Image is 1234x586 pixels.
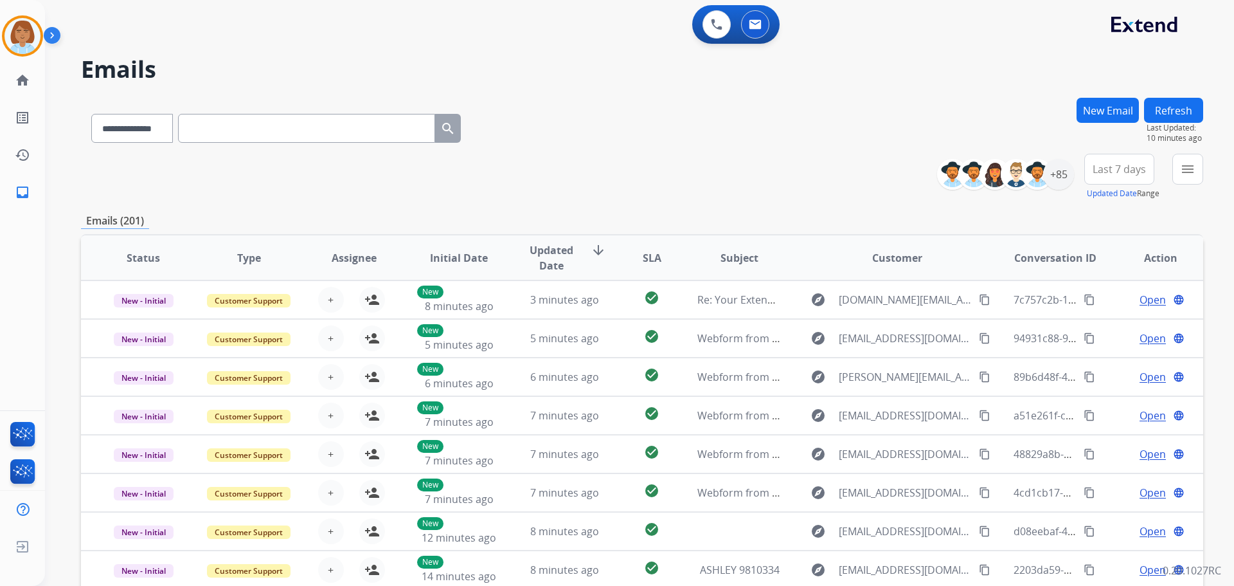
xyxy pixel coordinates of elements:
[1043,159,1074,190] div: +85
[318,403,344,428] button: +
[15,147,30,163] mat-icon: history
[979,487,990,499] mat-icon: content_copy
[15,73,30,88] mat-icon: home
[810,446,826,462] mat-icon: explore
[364,408,380,423] mat-icon: person_add
[417,286,443,298] p: New
[207,448,291,462] span: Customer Support
[318,557,344,583] button: +
[530,486,599,500] span: 7 minutes ago
[1140,446,1166,462] span: Open
[697,447,988,461] span: Webform from [EMAIL_ADDRESS][DOMAIN_NAME] on [DATE]
[530,370,599,384] span: 6 minutes ago
[417,479,443,491] p: New
[591,243,606,258] mat-icon: arrow_downward
[425,453,494,468] span: 7 minutes ago
[530,563,599,577] span: 8 minutes ago
[644,522,659,537] mat-icon: check_circle
[530,331,599,345] span: 5 minutes ago
[114,410,174,423] span: New - Initial
[1140,331,1166,346] span: Open
[425,376,494,390] span: 6 minutes ago
[1084,371,1095,383] mat-icon: content_copy
[328,524,334,539] span: +
[1014,250,1096,266] span: Conversation ID
[1077,98,1139,123] button: New Email
[318,441,344,467] button: +
[1084,564,1095,576] mat-icon: content_copy
[720,250,758,266] span: Subject
[1084,448,1095,460] mat-icon: content_copy
[644,367,659,383] mat-icon: check_circle
[839,524,971,539] span: [EMAIL_ADDRESS][DOMAIN_NAME]
[1014,408,1208,423] span: a51e261f-cea8-4987-b707-2f22eb2a432b
[697,293,834,307] span: Re: Your Extend Virtual Card
[1084,487,1095,499] mat-icon: content_copy
[318,325,344,351] button: +
[530,408,599,423] span: 7 minutes ago
[417,440,443,453] p: New
[364,524,380,539] mat-icon: person_add
[114,371,174,385] span: New - Initial
[810,524,826,539] mat-icon: explore
[1014,524,1209,538] span: d08eebaf-44da-422b-80c9-66251a0cc04c
[127,250,160,266] span: Status
[810,408,826,423] mat-icon: explore
[364,369,380,385] mat-icon: person_add
[207,294,291,307] span: Customer Support
[1098,235,1203,280] th: Action
[1087,188,1137,199] button: Updated Date
[839,485,971,500] span: [EMAIL_ADDRESS][DOMAIN_NAME]
[697,370,988,384] span: Webform from [EMAIL_ADDRESS][DOMAIN_NAME] on [DATE]
[15,185,30,200] mat-icon: inbox
[114,526,174,539] span: New - Initial
[979,410,990,421] mat-icon: content_copy
[1093,167,1146,172] span: Last 7 days
[425,415,494,429] span: 7 minutes ago
[839,369,971,385] span: [PERSON_NAME][EMAIL_ADDRESS][DOMAIN_NAME]
[810,369,826,385] mat-icon: explore
[1147,123,1203,133] span: Last Updated:
[364,331,380,346] mat-icon: person_add
[1147,133,1203,143] span: 10 minutes ago
[328,408,334,423] span: +
[114,564,174,578] span: New - Initial
[364,446,380,462] mat-icon: person_add
[114,333,174,346] span: New - Initial
[425,338,494,352] span: 5 minutes ago
[81,57,1203,82] h2: Emails
[1140,485,1166,500] span: Open
[318,364,344,390] button: +
[530,447,599,461] span: 7 minutes ago
[1173,410,1185,421] mat-icon: language
[422,569,496,583] span: 14 minutes ago
[530,293,599,307] span: 3 minutes ago
[530,524,599,538] span: 8 minutes ago
[237,250,261,266] span: Type
[1140,292,1166,307] span: Open
[1084,294,1095,306] mat-icon: content_copy
[1173,294,1185,306] mat-icon: language
[1173,448,1185,460] mat-icon: language
[644,406,659,421] mat-icon: check_circle
[1084,410,1095,421] mat-icon: content_copy
[839,408,971,423] span: [EMAIL_ADDRESS][DOMAIN_NAME]
[425,492,494,506] span: 7 minutes ago
[979,526,990,537] mat-icon: content_copy
[1140,369,1166,385] span: Open
[207,371,291,385] span: Customer Support
[1014,563,1207,577] span: 2203da59-5165-4201-a0a7-274afda32c4f
[207,564,291,578] span: Customer Support
[430,250,488,266] span: Initial Date
[523,243,581,273] span: Updated Date
[417,363,443,376] p: New
[1173,333,1185,344] mat-icon: language
[1014,486,1212,500] span: 4cd1cb17-65a8-45f7-958a-d5bcd091dab5
[4,18,40,54] img: avatar
[207,410,291,423] span: Customer Support
[417,401,443,414] p: New
[364,485,380,500] mat-icon: person_add
[839,292,971,307] span: [DOMAIN_NAME][EMAIL_ADDRESS][DOMAIN_NAME]
[644,560,659,576] mat-icon: check_circle
[328,331,334,346] span: +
